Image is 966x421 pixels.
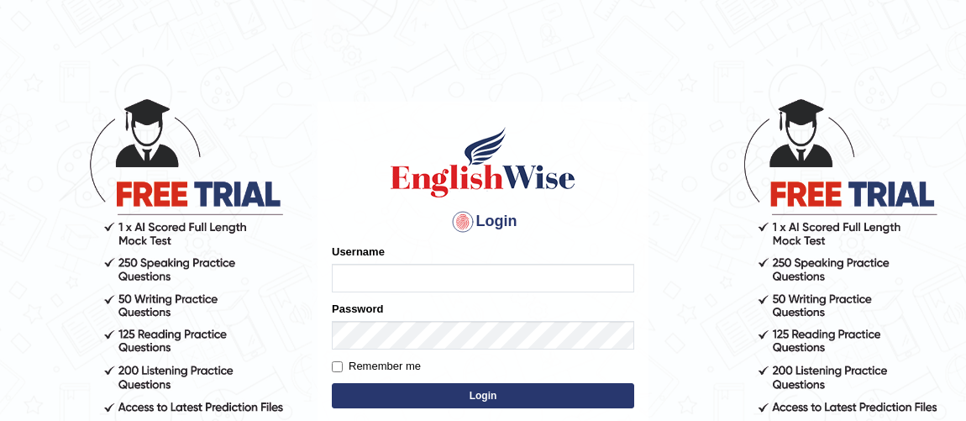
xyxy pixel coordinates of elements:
input: Remember me [332,361,343,372]
button: Login [332,383,634,408]
h4: Login [332,208,634,235]
label: Remember me [332,358,421,375]
label: Password [332,301,383,317]
img: Logo of English Wise sign in for intelligent practice with AI [387,124,579,200]
label: Username [332,244,385,260]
